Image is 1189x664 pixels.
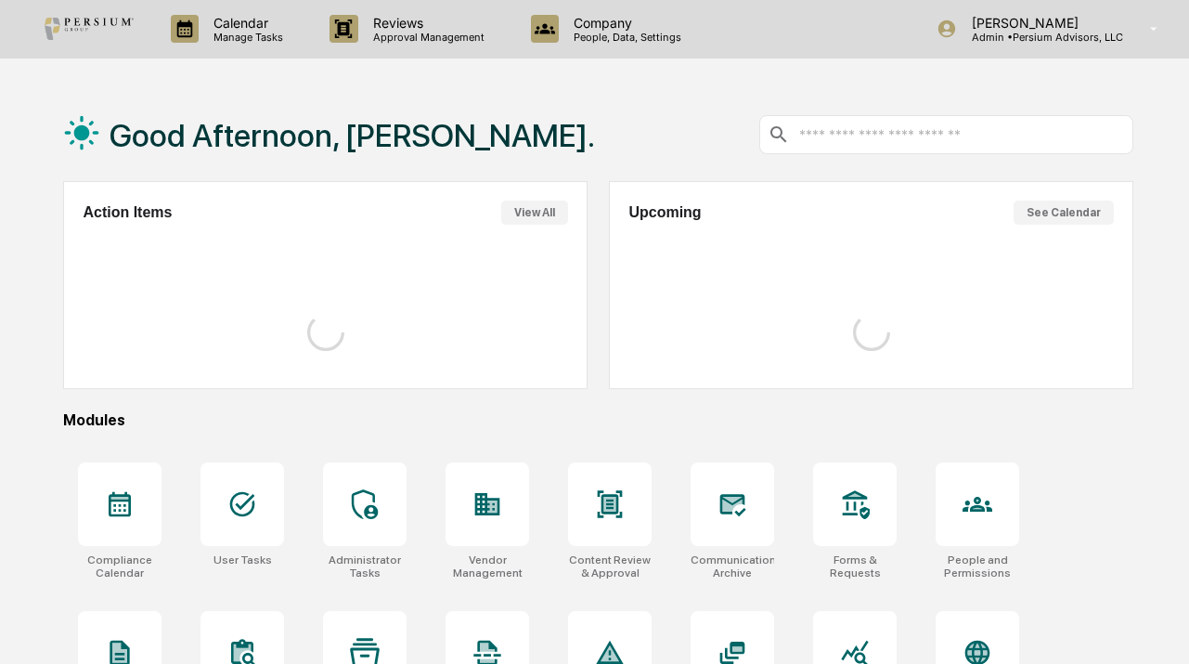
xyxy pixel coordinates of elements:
[323,553,407,579] div: Administrator Tasks
[213,553,272,566] div: User Tasks
[957,15,1123,31] p: [PERSON_NAME]
[936,553,1019,579] div: People and Permissions
[83,204,172,221] h2: Action Items
[63,411,1133,429] div: Modules
[78,553,162,579] div: Compliance Calendar
[199,15,292,31] p: Calendar
[358,31,494,44] p: Approval Management
[813,553,897,579] div: Forms & Requests
[1014,201,1114,225] button: See Calendar
[957,31,1123,44] p: Admin • Persium Advisors, LLC
[199,31,292,44] p: Manage Tasks
[45,18,134,40] img: logo
[559,31,691,44] p: People, Data, Settings
[358,15,494,31] p: Reviews
[568,553,652,579] div: Content Review & Approval
[110,117,595,154] h1: Good Afternoon, [PERSON_NAME].
[446,553,529,579] div: Vendor Management
[559,15,691,31] p: Company
[628,204,701,221] h2: Upcoming
[501,201,568,225] button: View All
[691,553,774,579] div: Communications Archive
